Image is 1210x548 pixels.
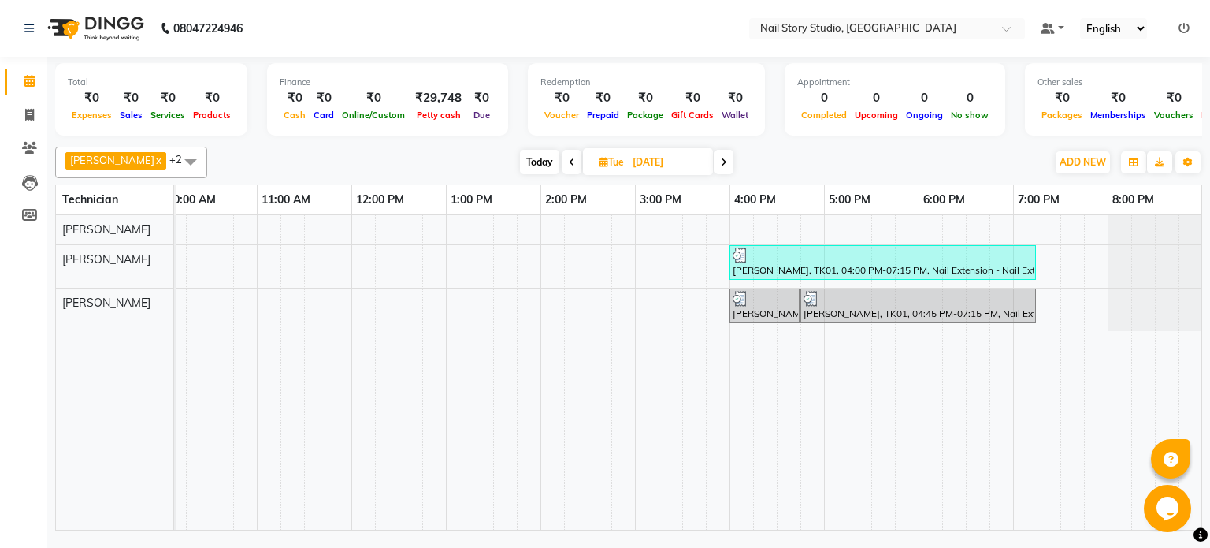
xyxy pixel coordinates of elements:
span: [PERSON_NAME] [70,154,154,166]
div: ₹29,748 [409,89,468,107]
span: [PERSON_NAME] [62,252,150,267]
span: Voucher [540,110,583,121]
div: ₹0 [147,89,189,107]
div: ₹0 [468,89,496,107]
div: ₹0 [623,89,667,107]
div: ₹0 [189,89,235,107]
div: ₹0 [116,89,147,107]
span: Technician [62,192,118,207]
a: 12:00 PM [352,188,408,211]
div: ₹0 [1037,89,1086,107]
span: +2 [169,153,194,166]
span: Gift Cards [667,110,718,121]
span: Card [310,110,338,121]
span: Package [623,110,667,121]
iframe: chat widget [1144,485,1194,532]
span: Completed [797,110,851,121]
div: ₹0 [310,89,338,107]
span: Sales [116,110,147,121]
div: ₹0 [540,89,583,107]
div: 0 [902,89,947,107]
span: Wallet [718,110,752,121]
span: Upcoming [851,110,902,121]
span: Petty cash [413,110,465,121]
span: Memberships [1086,110,1150,121]
div: ₹0 [280,89,310,107]
div: ₹0 [718,89,752,107]
div: ₹0 [1150,89,1197,107]
div: ₹0 [667,89,718,107]
div: Finance [280,76,496,89]
b: 08047224946 [173,6,243,50]
a: 8:00 PM [1108,188,1158,211]
input: 2025-09-02 [628,151,707,174]
span: Online/Custom [338,110,409,121]
div: ₹0 [338,89,409,107]
div: ₹0 [1086,89,1150,107]
span: Expenses [68,110,116,121]
span: Cash [280,110,310,121]
a: 6:00 PM [919,188,969,211]
span: Tue [596,156,628,168]
div: ₹0 [68,89,116,107]
a: 11:00 AM [258,188,314,211]
a: 2:00 PM [541,188,591,211]
span: No show [947,110,993,121]
div: Total [68,76,235,89]
span: ADD NEW [1060,156,1106,168]
a: 7:00 PM [1014,188,1063,211]
span: [PERSON_NAME] [62,222,150,237]
div: 0 [851,89,902,107]
span: Services [147,110,189,121]
a: 1:00 PM [447,188,496,211]
button: ADD NEW [1056,151,1110,173]
span: Prepaid [583,110,623,121]
span: Products [189,110,235,121]
a: x [154,154,161,166]
div: Redemption [540,76,752,89]
span: Due [470,110,494,121]
span: Vouchers [1150,110,1197,121]
div: [PERSON_NAME], TK01, 04:45 PM-07:15 PM, Nail Extension - Nail Ext. (Acrylic/Gel) [802,291,1034,321]
a: 3:00 PM [636,188,685,211]
img: logo [40,6,148,50]
a: 10:00 AM [163,188,220,211]
div: 0 [947,89,993,107]
a: 4:00 PM [730,188,780,211]
div: [PERSON_NAME], TK01, 04:00 PM-07:15 PM, Nail Extension - Nail Ext. (Acrylic/Gel),Natural Nails - ... [731,248,1034,278]
div: 0 [797,89,851,107]
a: 5:00 PM [825,188,874,211]
span: Today [520,150,559,174]
span: [PERSON_NAME] [62,296,150,310]
span: Packages [1037,110,1086,121]
div: Appointment [797,76,993,89]
span: Ongoing [902,110,947,121]
div: [PERSON_NAME], TK01, 04:00 PM-04:45 PM, Natural Nails - Gel Polsh Hands [731,291,798,321]
div: ₹0 [583,89,623,107]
